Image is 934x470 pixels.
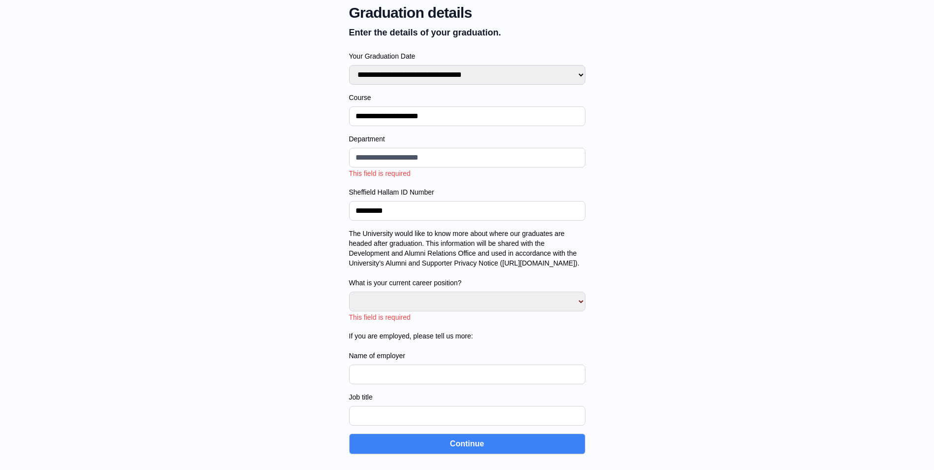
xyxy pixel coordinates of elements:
label: Department [349,134,585,144]
span: Graduation details [349,4,585,22]
label: The University would like to know more about where our graduates are headed after graduation. Thi... [349,229,585,288]
span: This field is required [349,169,411,177]
label: Your Graduation Date [349,51,585,61]
label: Course [349,93,585,102]
span: This field is required [349,313,411,321]
p: Enter the details of your graduation. [349,26,585,39]
label: Job title [349,392,585,402]
label: If you are employed, please tell us more: Name of employer [349,331,585,361]
button: Continue [349,434,585,454]
label: Sheffield Hallam ID Number [349,187,585,197]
